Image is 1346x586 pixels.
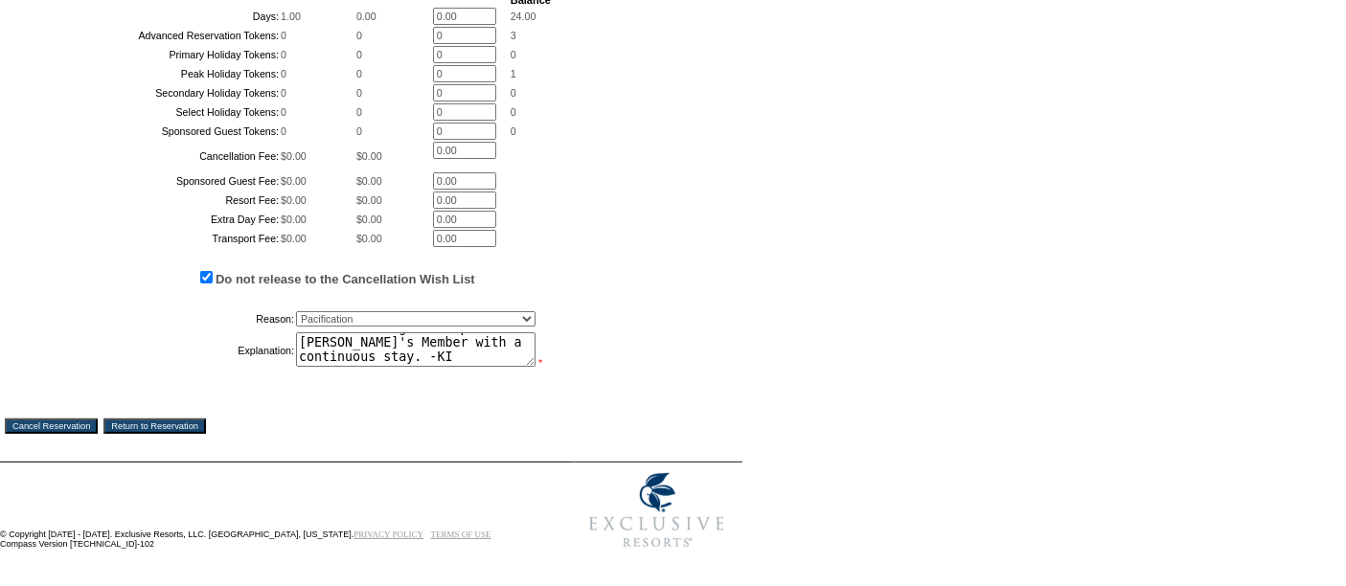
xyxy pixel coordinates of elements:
[281,194,307,206] span: $0.00
[281,11,301,22] span: 1.00
[55,172,279,190] td: Sponsored Guest Fee:
[511,30,516,41] span: 3
[281,87,286,99] span: 0
[356,214,382,225] span: $0.00
[511,49,516,60] span: 0
[55,307,294,330] td: Reason:
[356,150,382,162] span: $0.00
[571,462,742,558] img: Exclusive Resorts
[281,150,307,162] span: $0.00
[103,418,206,434] input: Return to Reservation
[281,214,307,225] span: $0.00
[55,123,279,140] td: Sponsored Guest Tokens:
[431,530,491,539] a: TERMS OF USE
[356,194,382,206] span: $0.00
[55,192,279,209] td: Resort Fee:
[281,49,286,60] span: 0
[281,106,286,118] span: 0
[55,84,279,101] td: Secondary Holiday Tokens:
[5,418,98,434] input: Cancel Reservation
[511,106,516,118] span: 0
[281,30,286,41] span: 0
[511,87,516,99] span: 0
[356,233,382,244] span: $0.00
[356,125,362,137] span: 0
[281,125,286,137] span: 0
[511,68,516,79] span: 1
[55,46,279,63] td: Primary Holiday Tokens:
[356,11,376,22] span: 0.00
[55,65,279,82] td: Peak Holiday Tokens:
[281,175,307,187] span: $0.00
[356,87,362,99] span: 0
[281,68,286,79] span: 0
[55,27,279,44] td: Advanced Reservation Tokens:
[55,211,279,228] td: Extra Day Fee:
[356,30,362,41] span: 0
[354,530,423,539] a: PRIVACY POLICY
[356,49,362,60] span: 0
[55,332,294,369] td: Explanation:
[511,11,536,22] span: 24.00
[55,103,279,121] td: Select Holiday Tokens:
[55,142,279,170] td: Cancellation Fee:
[55,8,279,25] td: Days:
[356,68,362,79] span: 0
[356,175,382,187] span: $0.00
[511,125,516,137] span: 0
[356,106,362,118] span: 0
[281,233,307,244] span: $0.00
[216,272,475,286] label: Do not release to the Cancellation Wish List
[55,230,279,247] td: Transport Fee:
